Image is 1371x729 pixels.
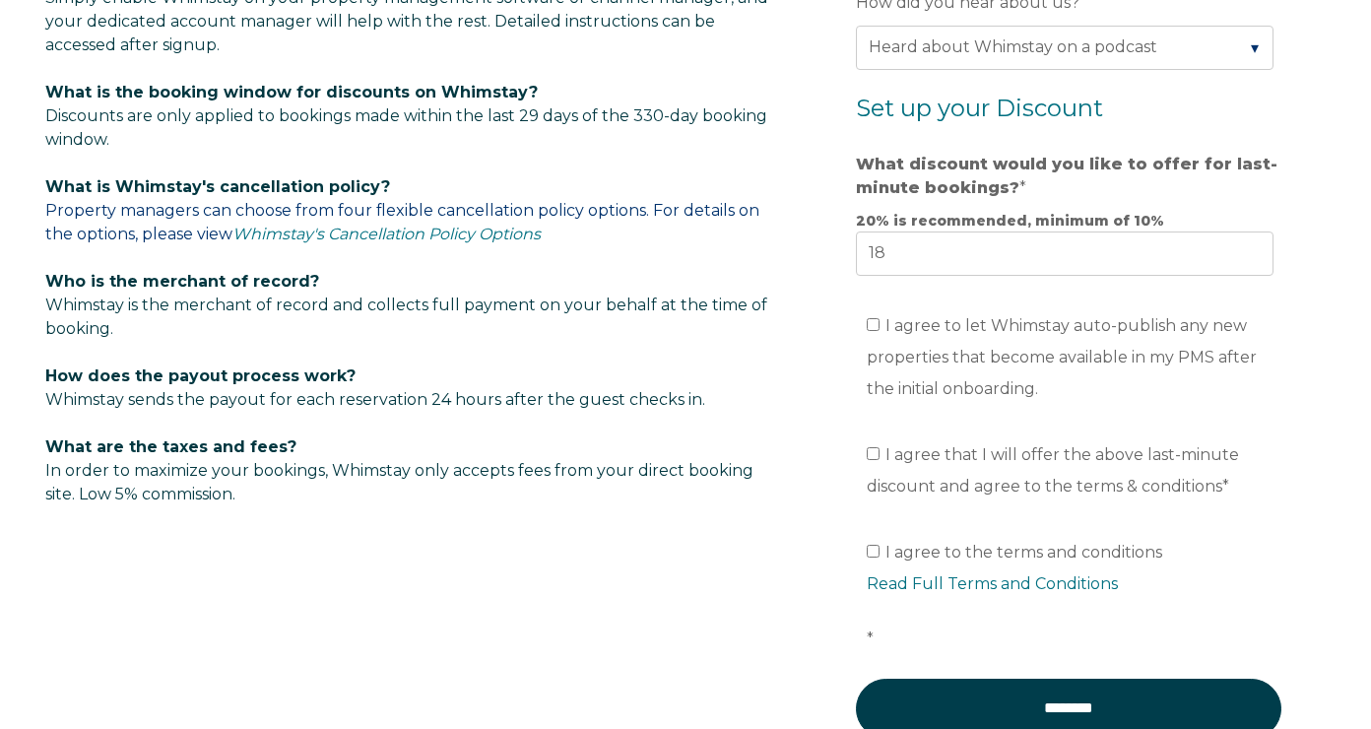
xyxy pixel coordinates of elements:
span: Who is the merchant of record? [45,272,319,291]
input: I agree to the terms and conditionsRead Full Terms and Conditions* [867,545,880,558]
a: Whimstay's Cancellation Policy Options [232,225,541,243]
span: Set up your Discount [856,94,1103,122]
span: Discounts are only applied to bookings made within the last 29 days of the 330-day booking window. [45,106,767,149]
span: What is the booking window for discounts on Whimstay? [45,83,538,101]
input: I agree to let Whimstay auto-publish any new properties that become available in my PMS after the... [867,318,880,331]
strong: What discount would you like to offer for last-minute bookings? [856,155,1277,197]
span: I agree to let Whimstay auto-publish any new properties that become available in my PMS after the... [867,316,1257,398]
span: What is Whimstay's cancellation policy? [45,177,390,196]
span: Whimstay sends the payout for each reservation 24 hours after the guest checks in. [45,390,705,409]
strong: 20% is recommended, minimum of 10% [856,212,1164,230]
span: What are the taxes and fees? [45,437,296,456]
a: Read Full Terms and Conditions [867,574,1118,593]
span: Whimstay is the merchant of record and collects full payment on your behalf at the time of booking. [45,296,767,338]
span: How does the payout process work? [45,366,356,385]
span: In order to maximize your bookings, Whimstay only accepts fees from your direct booking site. Low... [45,437,753,503]
span: I agree that I will offer the above last-minute discount and agree to the terms & conditions [867,445,1239,496]
p: Property managers can choose from four flexible cancellation policy options. For details on the o... [45,175,778,246]
span: I agree to the terms and conditions [867,543,1284,648]
input: I agree that I will offer the above last-minute discount and agree to the terms & conditions* [867,447,880,460]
